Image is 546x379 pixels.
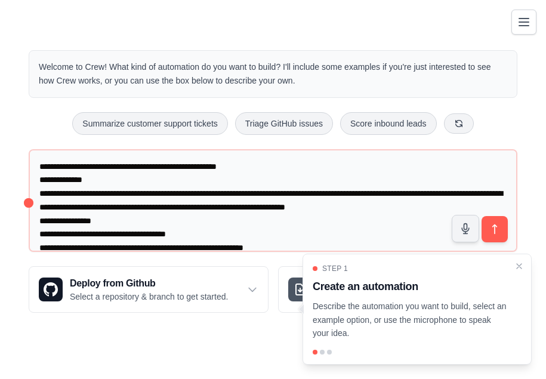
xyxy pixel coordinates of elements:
button: Summarize customer support tickets [72,112,227,135]
button: Close walkthrough [514,261,524,271]
button: Score inbound leads [340,112,437,135]
p: Describe the automation you want to build, select an example option, or use the microphone to spe... [313,300,507,340]
h3: Deploy from Github [70,276,228,291]
button: Toggle navigation [511,10,536,35]
h3: Create an automation [313,278,507,295]
button: Triage GitHub issues [235,112,333,135]
span: Step 1 [322,264,348,273]
p: Select a repository & branch to get started. [70,291,228,303]
p: Welcome to Crew! What kind of automation do you want to build? I'll include some examples if you'... [39,60,507,88]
